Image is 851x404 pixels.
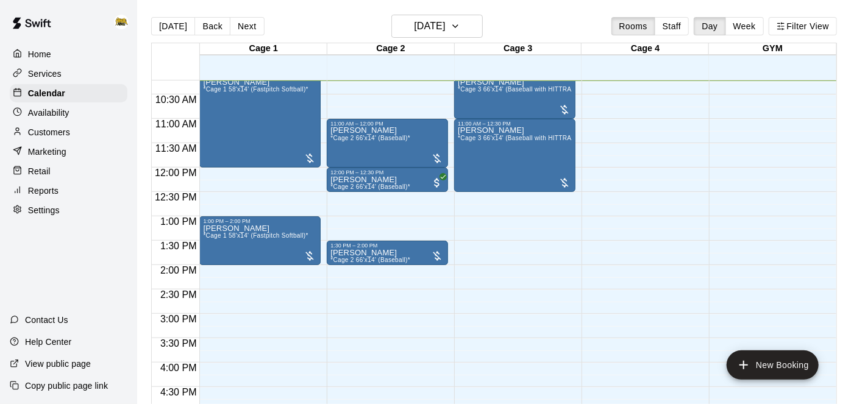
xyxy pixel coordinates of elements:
p: Copy public page link [25,380,108,392]
div: 1:30 PM – 2:00 PM: Josh Kwon [327,241,448,265]
span: *Cage 2 66'x14' (Baseball)* [330,183,410,190]
button: Next [230,17,264,35]
button: Day [694,17,725,35]
p: View public page [25,358,91,370]
span: *Cage 2 66'x14' (Baseball)* [330,257,410,263]
img: HITHOUSE ABBY [114,15,129,29]
span: 11:00 AM [152,119,200,129]
p: Retail [28,165,51,177]
span: 12:00 PM [152,168,199,178]
div: 11:00 AM – 12:00 PM: Alisha Openshaw [327,119,448,168]
span: 1:30 PM [157,241,200,251]
a: Retail [10,162,127,180]
a: Services [10,65,127,83]
div: 12:00 PM – 12:30 PM: Cole Aarstad [327,168,448,192]
span: 2:00 PM [157,265,200,275]
button: [DATE] [391,15,483,38]
p: Help Center [25,336,71,348]
button: [DATE] [151,17,195,35]
p: Contact Us [25,314,68,326]
button: Week [725,17,764,35]
span: 11:30 AM [152,143,200,154]
p: Availability [28,107,69,119]
a: Reports [10,182,127,200]
a: Availability [10,104,127,122]
div: GYM [709,43,836,55]
button: Rooms [611,17,655,35]
p: Calendar [28,87,65,99]
a: Home [10,45,127,63]
span: 12:30 PM [152,192,199,202]
span: 10:30 AM [152,94,200,105]
a: Settings [10,201,127,219]
span: *Cage 1 58'x14' (Fastpitch Softball)* [203,86,308,93]
div: 1:30 PM – 2:00 PM [330,243,444,249]
div: Cage 4 [582,43,709,55]
span: *Cage 3 66'x14' (Baseball with HITTRAX)* [458,86,580,93]
span: 3:00 PM [157,314,200,324]
div: 12:00 PM – 12:30 PM [330,169,444,175]
button: Staff [655,17,689,35]
p: Reports [28,185,59,197]
button: Back [194,17,230,35]
button: add [727,350,819,380]
p: Marketing [28,146,66,158]
h6: [DATE] [414,18,445,35]
div: 10:00 AM – 11:00 AM: Brodie Atchison [454,70,575,119]
p: Customers [28,126,70,138]
button: Filter View [769,17,837,35]
a: Calendar [10,84,127,102]
div: HITHOUSE ABBY [112,10,137,34]
span: 4:00 PM [157,363,200,373]
span: 1:00 PM [157,216,200,227]
div: Cage 3 [455,43,582,55]
div: 1:00 PM – 2:00 PM: *Cage 1 58'x14' (Fastpitch Softball)* [199,216,321,265]
div: Cage 1 [200,43,327,55]
span: 4:30 PM [157,387,200,397]
span: 2:30 PM [157,289,200,300]
p: Settings [28,204,60,216]
div: 10:00 AM – 12:00 PM: *Cage 1 58'x14' (Fastpitch Softball)* [199,70,321,168]
span: 3:30 PM [157,338,200,349]
p: Home [28,48,51,60]
span: *Cage 2 66'x14' (Baseball)* [330,135,410,141]
span: All customers have paid [431,177,443,189]
span: *Cage 3 66'x14' (Baseball with HITTRAX)* [458,135,580,141]
div: 11:00 AM – 12:30 PM [458,121,572,127]
a: Marketing [10,143,127,161]
a: Customers [10,123,127,141]
div: 1:00 PM – 2:00 PM [203,218,317,224]
div: 11:00 AM – 12:30 PM: *Cage 3 66'x14' (Baseball with HITTRAX)* [454,119,575,192]
p: Services [28,68,62,80]
div: 11:00 AM – 12:00 PM [330,121,444,127]
div: Cage 2 [327,43,455,55]
span: *Cage 1 58'x14' (Fastpitch Softball)* [203,232,308,239]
